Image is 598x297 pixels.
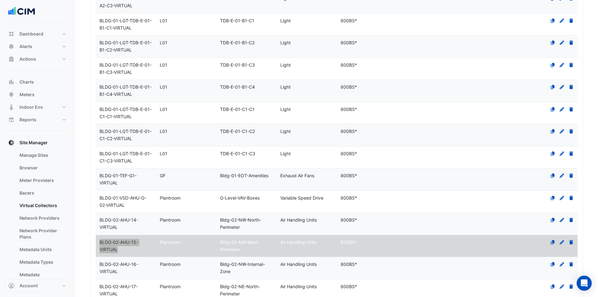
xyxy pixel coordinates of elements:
button: Site Manager [5,136,70,149]
button: Indoor Env [5,101,70,113]
span: Bldg-01-EOT-Amenities [220,173,268,178]
span: 800BS* [341,217,357,223]
span: Air Handling Units [280,217,317,223]
a: Clone Equipment [550,217,556,223]
span: BLDG-02-AHU-15-VIRTUAL [100,239,138,252]
app-icon: Actions [8,56,14,62]
span: L01 [160,129,167,134]
span: TDB-E-01-B1-C4 [220,84,255,90]
span: GF [160,173,165,178]
span: Air Handling Units [280,284,317,289]
a: Edit [559,18,565,23]
span: BLDG-01-TEF-G1-VIRTUAL [100,173,137,185]
a: Delete [568,217,574,223]
span: BLDG-02-AHU-17-VIRTUAL [100,284,138,296]
span: TDB-E-01-B1-C2 [220,40,255,45]
span: Light [280,129,291,134]
a: Clone Equipment [550,239,556,245]
span: L01 [160,84,167,90]
span: 800BS* [341,284,357,289]
span: BLDG-02-AHU-14-VIRTUAL [100,217,138,230]
span: 800BS* [341,173,357,178]
span: 800BS* [341,239,357,245]
a: Delete [568,195,574,201]
button: Alerts [5,40,70,53]
a: Edit [559,129,565,134]
span: Bldg-02-NW-North-Perimeter [220,217,261,230]
span: BLDG-01-LGT-TDB-E-01-C1-C1-VIRTUAL [100,107,152,119]
a: Delete [568,107,574,112]
a: Virtual Collectors [14,199,70,212]
span: 800BS* [341,129,357,134]
a: Delete [568,84,574,90]
app-icon: Indoor Env [8,104,14,110]
span: TDB-E-01-B1-C1 [220,18,254,23]
button: Reports [5,113,70,126]
span: 800BS* [341,107,357,112]
span: TDB-E-01-C1-C3 [220,151,255,156]
span: L01 [160,18,167,23]
span: L01 [160,107,167,112]
a: Delete [568,261,574,267]
a: Meter Providers [14,174,70,187]
span: L01 [160,40,167,45]
a: Edit [559,284,565,289]
span: Light [280,84,291,90]
span: Air Handling Units [280,261,317,267]
a: Edit [559,107,565,112]
span: Plantroom [160,195,180,201]
button: Actions [5,53,70,65]
span: Bldg-02-NE-North-Perimeter [220,284,260,296]
span: 800BS* [341,62,357,68]
a: Delete [568,284,574,289]
a: Clone Equipment [550,62,556,68]
app-icon: Reports [8,117,14,123]
a: Browser [14,162,70,174]
span: TDB-E-01-C1-C1 [220,107,255,112]
app-icon: Charts [8,79,14,85]
a: Clone Equipment [550,173,556,178]
span: Site Manager [19,140,48,146]
a: Delete [568,151,574,156]
span: Reports [19,117,36,123]
a: Metadata Types [14,256,70,268]
span: Meters [19,91,35,98]
span: Charts [19,79,34,85]
span: BLDG-01-LGT-TDB-E-01-C1-C2-VIRTUAL [100,129,152,141]
a: Delete [568,18,574,23]
a: Delete [568,129,574,134]
span: Account [19,283,38,289]
span: Light [280,18,291,23]
a: Edit [559,40,565,45]
a: Edit [559,217,565,223]
a: Clone Equipment [550,18,556,23]
span: Bldg-02-NW-West-Perimeter [220,239,259,252]
span: Plantroom [160,239,180,245]
span: Light [280,40,291,45]
a: Bacers [14,187,70,199]
img: Company Logo [8,5,36,18]
span: Bldg-02-NW-Internal-Zone [220,261,265,274]
span: BLDG-01-LGT-TDB-E-01-B1-C2-VIRTUAL [100,40,152,52]
div: Open Intercom Messenger [577,276,592,291]
a: Manage Sites [14,149,70,162]
a: Edit [559,151,565,156]
button: Meters [5,88,70,101]
span: 800BS* [341,84,357,90]
span: L01 [160,151,167,156]
span: BLDG-01-VSD-AHU-G-02-VIRTUAL [100,195,146,208]
span: Light [280,151,291,156]
a: Clone Equipment [550,40,556,45]
a: Metadata [14,268,70,281]
app-icon: Site Manager [8,140,14,146]
span: BLDG-01-LGT-TDB-E-01-B1-C3-VIRTUAL [100,62,152,75]
span: BLDG-01-LGT-TDB-E-01-B1-C4-VIRTUAL [100,84,152,97]
span: 800BS* [341,195,357,201]
span: Light [280,107,291,112]
span: BLDG-01-LGT-TDB-E-01-B1-C1-VIRTUAL [100,18,152,30]
a: Clone Equipment [550,195,556,201]
span: Plantroom [160,217,180,223]
a: Delete [568,173,574,178]
a: Edit [559,239,565,245]
span: Alerts [19,43,32,50]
